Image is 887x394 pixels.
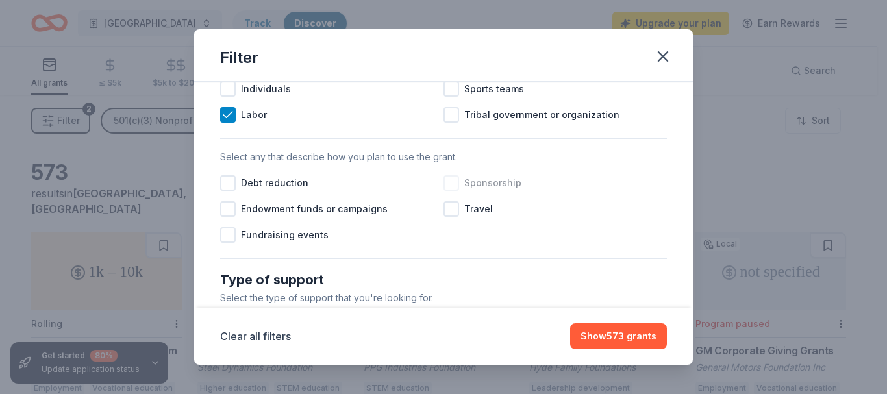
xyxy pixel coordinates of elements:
div: Select any that describe how you plan to use the grant. [220,149,667,165]
span: Tribal government or organization [464,107,619,123]
span: Endowment funds or campaigns [241,201,388,217]
div: Type of support [220,269,667,290]
span: Debt reduction [241,175,308,191]
span: Sponsorship [464,175,521,191]
span: Sports teams [464,81,524,97]
span: Fundraising events [241,227,329,243]
span: Labor [241,107,267,123]
div: Select the type of support that you're looking for. [220,290,667,306]
span: Individuals [241,81,291,97]
div: Filter [220,47,258,68]
span: Travel [464,201,493,217]
button: Clear all filters [220,328,291,344]
button: Show573 grants [570,323,667,349]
